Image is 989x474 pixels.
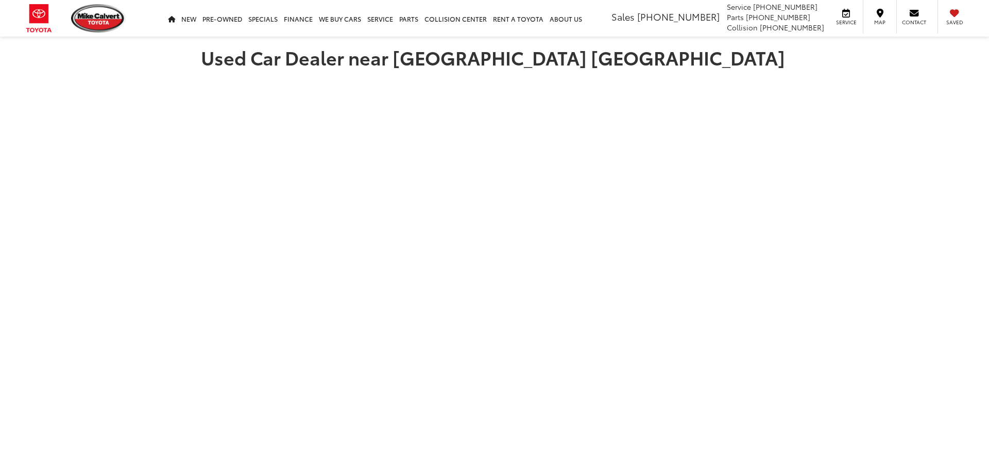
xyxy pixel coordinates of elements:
span: Map [868,19,891,26]
span: [PHONE_NUMBER] [746,12,810,22]
span: Collision [727,22,758,32]
span: Sales [611,10,635,23]
h1: Used Car Dealer near [GEOGRAPHIC_DATA] [GEOGRAPHIC_DATA] [201,47,788,68]
span: Parts [727,12,744,22]
span: [PHONE_NUMBER] [753,2,817,12]
span: Saved [943,19,966,26]
span: [PHONE_NUMBER] [760,22,824,32]
img: Mike Calvert Toyota [71,4,126,32]
span: Contact [902,19,926,26]
span: [PHONE_NUMBER] [637,10,720,23]
span: Service [834,19,858,26]
span: Service [727,2,751,12]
